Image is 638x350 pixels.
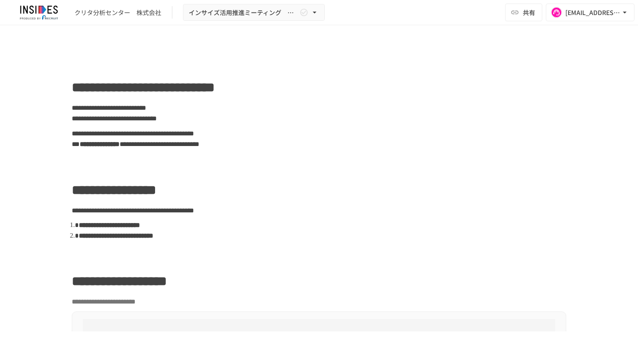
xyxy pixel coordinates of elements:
span: インサイズ活用推進ミーティング ～1回目～ [189,7,298,18]
div: [EMAIL_ADDRESS][DOMAIN_NAME] [565,7,620,18]
span: 共有 [523,8,535,17]
img: JmGSPSkPjKwBq77AtHmwC7bJguQHJlCRQfAXtnx4WuV [11,5,67,19]
button: 共有 [505,4,542,21]
button: [EMAIL_ADDRESS][DOMAIN_NAME] [546,4,634,21]
div: クリタ分析センター 株式会社 [74,8,161,17]
button: インサイズ活用推進ミーティング ～1回目～ [183,4,325,21]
